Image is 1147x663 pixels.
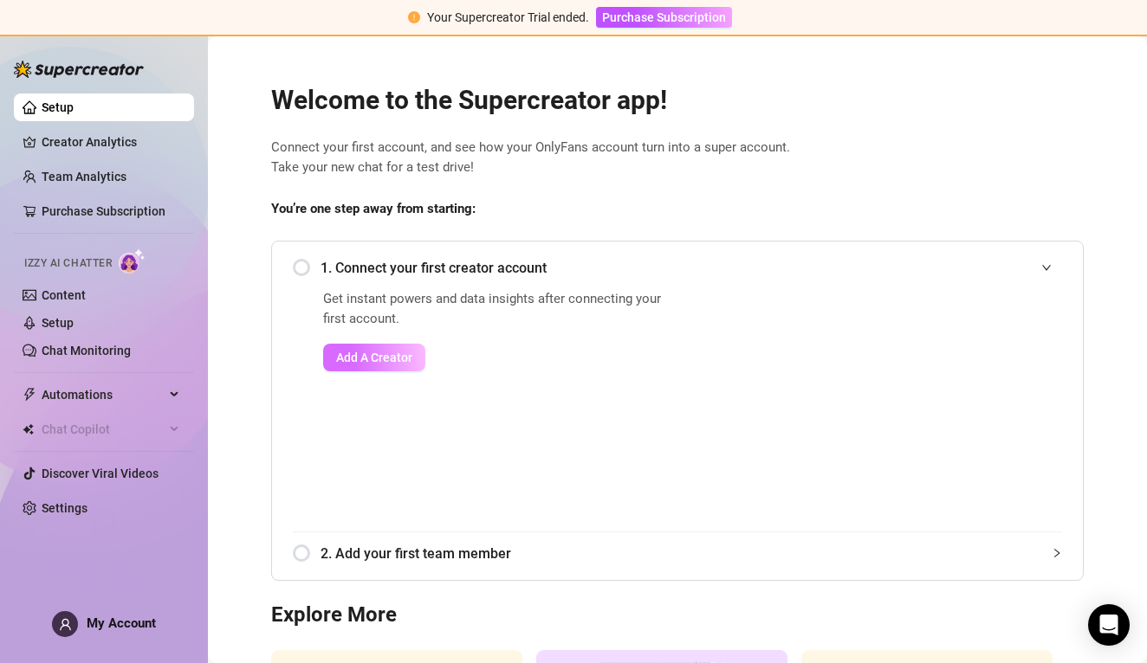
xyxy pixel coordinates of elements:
[408,11,420,23] span: exclamation-circle
[323,344,425,371] button: Add A Creator
[42,316,74,330] a: Setup
[23,388,36,402] span: thunderbolt
[596,10,732,24] a: Purchase Subscription
[602,10,726,24] span: Purchase Subscription
[59,618,72,631] span: user
[596,7,732,28] button: Purchase Subscription
[293,532,1062,575] div: 2. Add your first team member
[1041,262,1052,273] span: expanded
[42,415,165,443] span: Chat Copilot
[42,381,165,409] span: Automations
[293,247,1062,289] div: 1. Connect your first creator account
[1088,604,1130,646] div: Open Intercom Messenger
[321,257,1062,279] span: 1. Connect your first creator account
[42,204,165,218] a: Purchase Subscription
[23,423,34,435] img: Chat Copilot
[321,543,1062,564] span: 2. Add your first team member
[42,170,126,183] a: Team Analytics
[14,61,144,78] img: logo-BBDzfeDw.svg
[42,501,87,515] a: Settings
[42,288,86,302] a: Content
[24,255,112,272] span: Izzy AI Chatter
[87,615,156,631] span: My Account
[271,138,1084,178] span: Connect your first account, and see how your OnlyFans account turn into a super account. Take you...
[271,602,1084,629] h3: Explore More
[42,467,159,480] a: Discover Viral Videos
[119,248,146,274] img: AI Chatter
[1052,548,1062,558] span: collapsed
[271,201,476,216] strong: You’re one step away from starting:
[716,289,1062,511] iframe: Add Creators
[42,344,131,357] a: Chat Monitoring
[323,344,672,371] a: Add A Creator
[42,128,180,156] a: Creator Analytics
[42,100,74,114] a: Setup
[271,84,1084,117] h2: Welcome to the Supercreator app!
[323,289,672,330] span: Get instant powers and data insights after connecting your first account.
[427,10,589,24] span: Your Supercreator Trial ended.
[336,351,412,364] span: Add A Creator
